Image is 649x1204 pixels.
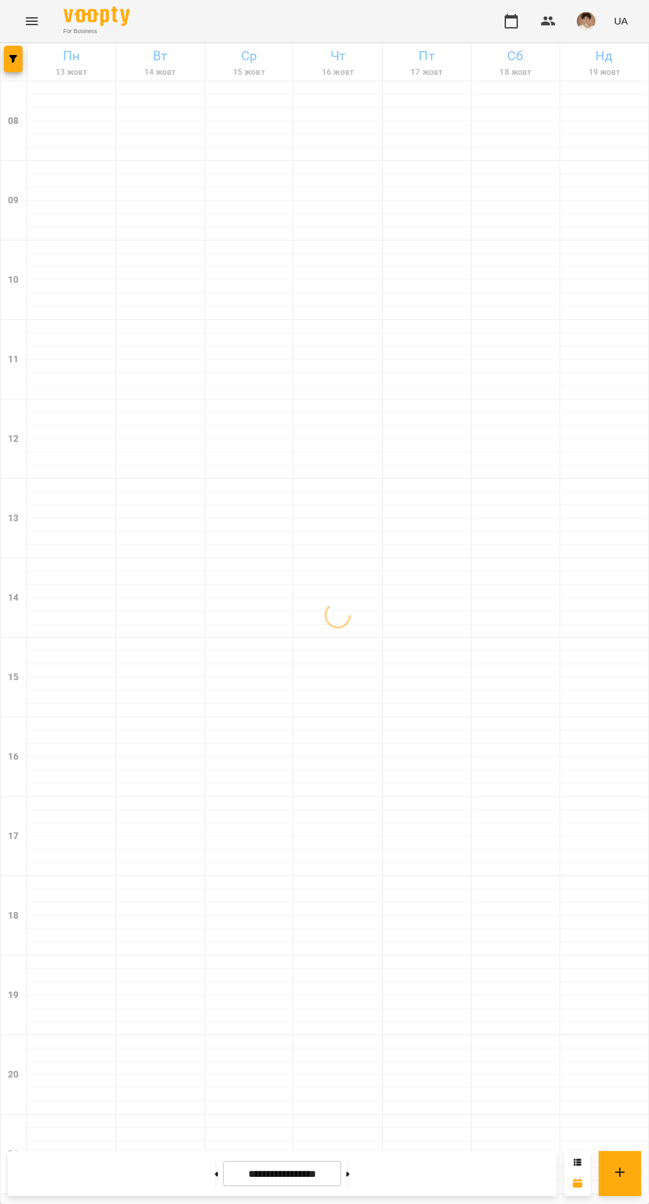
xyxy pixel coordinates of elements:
h6: Ср [207,46,291,66]
h6: 08 [8,114,19,128]
h6: Нд [562,46,646,66]
h6: Пт [385,46,469,66]
h6: 15 [8,670,19,685]
span: For Business [64,27,130,36]
h6: 17 жовт [385,66,469,79]
h6: 18 жовт [474,66,558,79]
img: 31d4c4074aa92923e42354039cbfc10a.jpg [577,12,595,30]
h6: Чт [295,46,379,66]
button: Menu [16,5,48,37]
h6: Вт [118,46,202,66]
h6: 16 жовт [295,66,379,79]
h6: 10 [8,273,19,287]
h6: 18 [8,909,19,923]
h6: Пн [29,46,113,66]
h6: 11 [8,352,19,367]
img: Voopty Logo [64,7,130,26]
span: UA [614,14,628,28]
h6: 19 жовт [562,66,646,79]
h6: 12 [8,432,19,446]
h6: 15 жовт [207,66,291,79]
button: UA [609,9,633,33]
h6: 14 жовт [118,66,202,79]
h6: Сб [474,46,558,66]
h6: 19 [8,988,19,1003]
h6: 20 [8,1068,19,1082]
h6: 13 жовт [29,66,113,79]
h6: 17 [8,829,19,844]
h6: 09 [8,193,19,208]
h6: 13 [8,511,19,526]
h6: 14 [8,591,19,605]
h6: 16 [8,750,19,764]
